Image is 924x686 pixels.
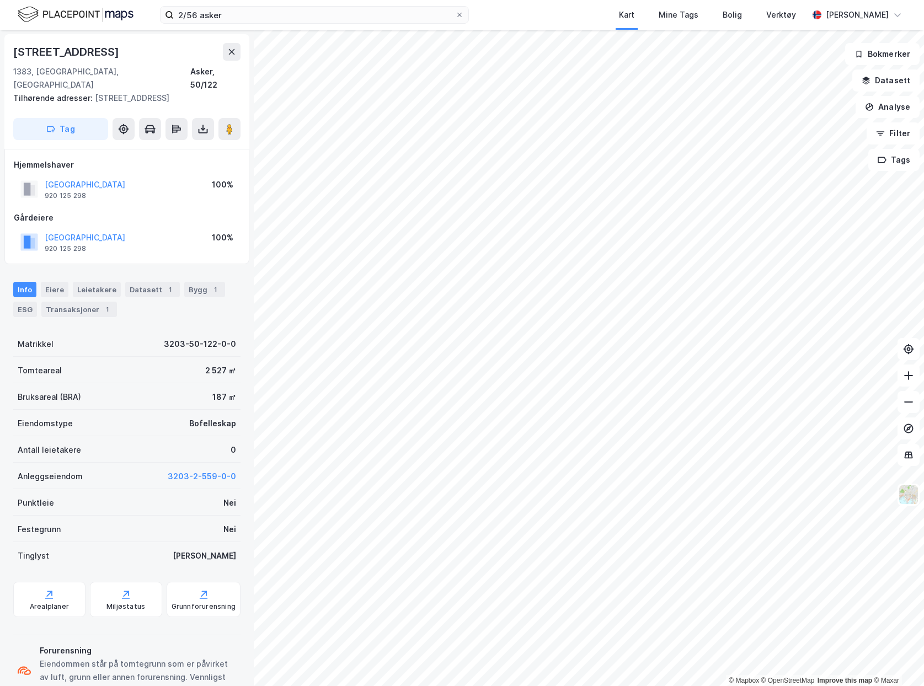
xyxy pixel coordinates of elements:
div: 100% [212,178,233,191]
a: OpenStreetMap [761,677,815,684]
div: Bofelleskap [189,417,236,430]
div: Bruksareal (BRA) [18,390,81,404]
div: Verktøy [766,8,796,22]
button: Tag [13,118,108,140]
div: Gårdeiere [14,211,240,224]
div: Nei [223,523,236,536]
div: Eiere [41,282,68,297]
div: Antall leietakere [18,443,81,457]
div: 2 527 ㎡ [205,364,236,377]
div: Kart [619,8,634,22]
div: Nei [223,496,236,510]
div: Festegrunn [18,523,61,536]
div: Datasett [125,282,180,297]
div: Hjemmelshaver [14,158,240,171]
a: Improve this map [818,677,872,684]
img: logo.f888ab2527a4732fd821a326f86c7f29.svg [18,5,133,24]
div: Mine Tags [659,8,698,22]
button: 3203-2-559-0-0 [168,470,236,483]
input: Søk på adresse, matrikkel, gårdeiere, leietakere eller personer [174,7,455,23]
div: Forurensning [40,644,236,657]
div: Asker, 50/122 [190,65,241,92]
div: Grunnforurensning [172,602,236,611]
div: [PERSON_NAME] [173,549,236,562]
div: Bolig [723,8,742,22]
div: [STREET_ADDRESS] [13,92,232,105]
div: Matrikkel [18,337,54,351]
button: Tags [868,149,920,171]
div: 1 [102,304,113,315]
div: 100% [212,231,233,244]
div: ESG [13,302,37,317]
div: Punktleie [18,496,54,510]
div: 920 125 298 [45,191,86,200]
a: Mapbox [729,677,759,684]
div: Info [13,282,36,297]
div: Kontrollprogram for chat [869,633,924,686]
span: Tilhørende adresser: [13,93,95,103]
div: Miljøstatus [106,602,145,611]
div: 1 [164,284,175,295]
div: Eiendomstype [18,417,73,430]
div: [STREET_ADDRESS] [13,43,121,61]
div: Anleggseiendom [18,470,83,483]
div: 1 [210,284,221,295]
button: Analyse [856,96,920,118]
div: 187 ㎡ [212,390,236,404]
div: Tomteareal [18,364,62,377]
div: [PERSON_NAME] [826,8,889,22]
div: 920 125 298 [45,244,86,253]
div: 1383, [GEOGRAPHIC_DATA], [GEOGRAPHIC_DATA] [13,65,190,92]
button: Datasett [852,69,920,92]
button: Bokmerker [845,43,920,65]
div: Arealplaner [30,602,69,611]
iframe: Chat Widget [869,633,924,686]
button: Filter [867,122,920,144]
div: 0 [231,443,236,457]
div: Bygg [184,282,225,297]
img: Z [898,484,919,505]
div: Transaksjoner [41,302,117,317]
div: Tinglyst [18,549,49,562]
div: Leietakere [73,282,121,297]
div: 3203-50-122-0-0 [164,337,236,351]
